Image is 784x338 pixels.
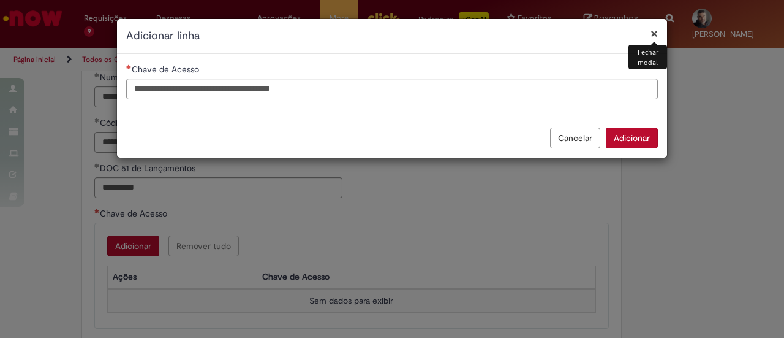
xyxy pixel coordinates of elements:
button: Fechar modal [650,27,658,40]
button: Adicionar [606,128,658,148]
span: Necessários [126,64,132,69]
button: Cancelar [550,128,600,148]
input: Chave de Acesso [126,79,658,99]
div: Fechar modal [628,45,667,69]
span: Chave de Acesso [132,64,202,75]
h2: Adicionar linha [126,28,658,44]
